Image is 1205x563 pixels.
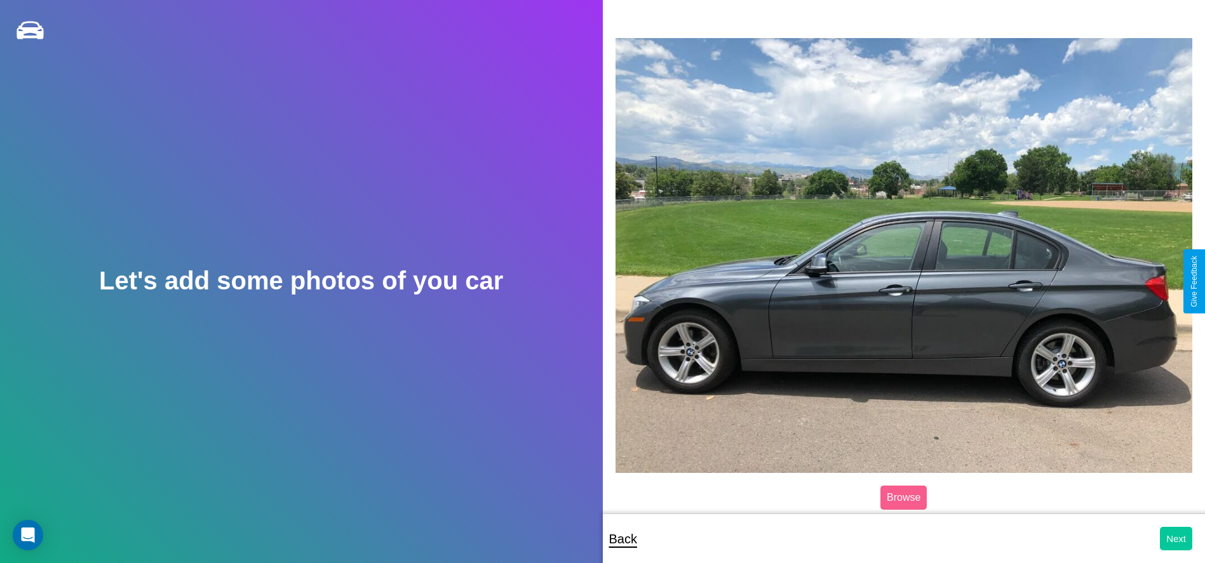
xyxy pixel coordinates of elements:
[1190,256,1199,307] div: Give Feedback
[13,520,43,550] div: Open Intercom Messenger
[99,267,503,295] h2: Let's add some photos of you car
[609,527,637,550] p: Back
[880,486,927,510] label: Browse
[1160,527,1192,550] button: Next
[616,38,1193,473] img: posted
